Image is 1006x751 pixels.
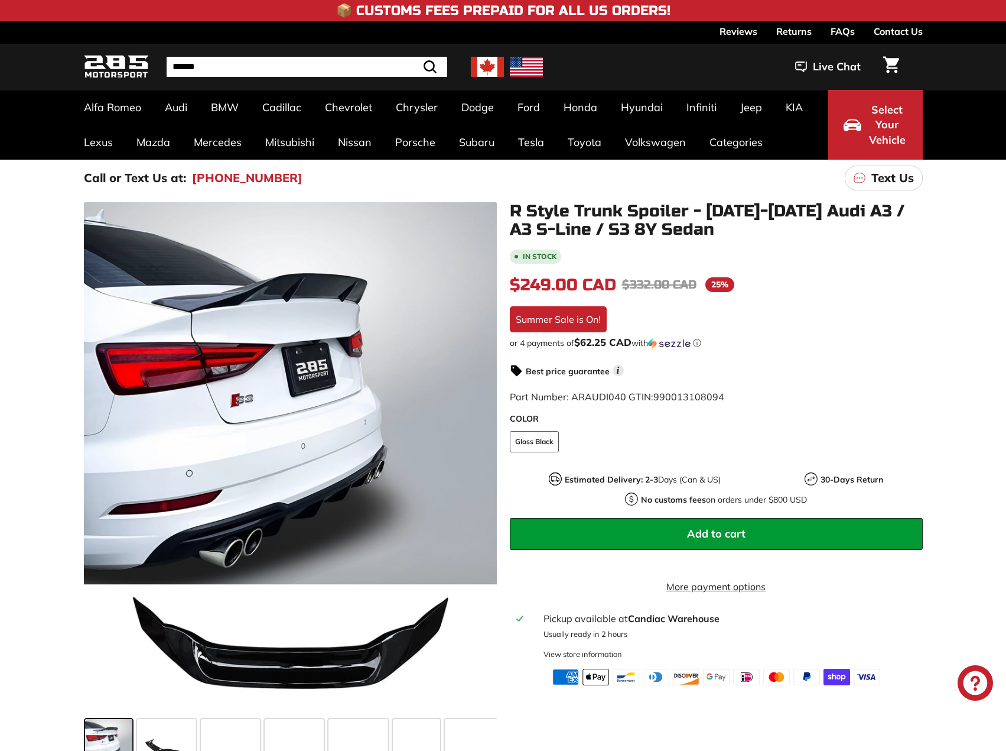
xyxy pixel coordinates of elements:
[510,413,923,425] label: COLOR
[823,669,850,685] img: shopify_pay
[774,90,815,125] a: KIA
[854,669,880,685] img: visa
[313,90,384,125] a: Chevrolet
[199,90,250,125] a: BMW
[250,90,313,125] a: Cadillac
[874,21,923,41] a: Contact Us
[510,337,923,349] div: or 4 payments of with
[565,474,658,485] strong: Estimated Delivery: 2-3
[72,90,153,125] a: Alfa Romeo
[383,125,447,160] a: Porsche
[565,474,721,486] p: Days (Can & US)
[793,669,820,685] img: paypal
[582,669,609,685] img: apple_pay
[719,21,757,41] a: Reviews
[867,102,907,148] span: Select Your Vehicle
[510,275,616,295] span: $249.00 CAD
[821,474,883,485] strong: 30-Days Return
[813,59,861,75] span: Live Chat
[653,391,724,403] span: 990013108094
[450,90,506,125] a: Dodge
[876,47,906,87] a: Cart
[523,253,556,260] b: In stock
[733,669,760,685] img: ideal
[613,365,624,376] span: i
[628,613,719,624] strong: Candiac Warehouse
[845,166,923,190] a: Text Us
[641,494,807,506] p: on orders under $800 USD
[780,52,876,82] button: Live Chat
[698,125,774,160] a: Categories
[543,611,915,626] div: Pickup available at
[703,669,730,685] img: google_pay
[543,649,622,660] div: View store information
[506,125,556,160] a: Tesla
[556,125,613,160] a: Toyota
[253,125,326,160] a: Mitsubishi
[526,366,610,377] strong: Best price guarantee
[84,53,149,81] img: Logo_285_Motorsport_areodynamics_components
[447,125,506,160] a: Subaru
[574,336,631,348] span: $62.25 CAD
[828,90,923,160] button: Select Your Vehicle
[673,669,699,685] img: discover
[609,90,675,125] a: Hyundai
[613,669,639,685] img: bancontact
[326,125,383,160] a: Nissan
[675,90,728,125] a: Infiniti
[954,665,997,704] inbox-online-store-chat: Shopify online store chat
[510,391,724,403] span: Part Number: ARAUDI040 GTIN:
[613,125,698,160] a: Volkswagen
[543,629,915,640] p: Usually ready in 2 hours
[167,57,447,77] input: Search
[84,169,186,187] p: Call or Text Us at:
[552,669,579,685] img: american_express
[506,90,552,125] a: Ford
[125,125,182,160] a: Mazda
[648,338,691,349] img: Sezzle
[641,494,706,505] strong: No customs fees
[510,202,923,239] h1: R Style Trunk Spoiler - [DATE]-[DATE] Audi A3 / A3 S-Line / S3 8Y Sedan
[336,4,670,18] h4: 📦 Customs Fees Prepaid for All US Orders!
[182,125,253,160] a: Mercedes
[153,90,199,125] a: Audi
[192,169,302,187] a: [PHONE_NUMBER]
[72,125,125,160] a: Lexus
[687,527,745,540] span: Add to cart
[831,21,855,41] a: FAQs
[510,337,923,349] div: or 4 payments of$62.25 CADwithSezzle Click to learn more about Sezzle
[705,277,734,292] span: 25%
[622,277,696,292] span: $332.00 CAD
[510,580,923,594] a: More payment options
[871,169,914,187] p: Text Us
[384,90,450,125] a: Chrysler
[643,669,669,685] img: diners_club
[776,21,812,41] a: Returns
[510,306,607,332] div: Summer Sale is On!
[552,90,609,125] a: Honda
[763,669,790,685] img: master
[510,518,923,550] button: Add to cart
[728,90,774,125] a: Jeep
